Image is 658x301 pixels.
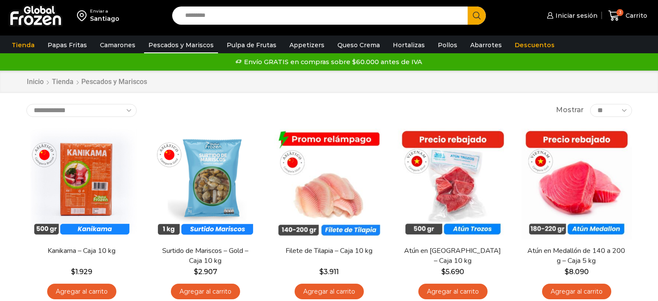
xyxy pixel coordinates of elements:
a: Kanikama – Caja 10 kg [32,246,131,256]
a: Pollos [433,37,462,53]
a: Agregar al carrito: “Atún en Medallón de 140 a 200 g - Caja 5 kg” [542,284,611,300]
a: Appetizers [285,37,329,53]
bdi: 2.907 [194,268,217,276]
a: Atún en [GEOGRAPHIC_DATA] – Caja 10 kg [403,246,502,266]
a: Queso Crema [333,37,384,53]
span: $ [319,268,324,276]
a: Tienda [51,77,74,87]
span: $ [441,268,446,276]
a: Iniciar sesión [545,7,597,24]
img: address-field-icon.svg [77,8,90,23]
a: Atún en Medallón de 140 a 200 g – Caja 5 kg [526,246,626,266]
span: $ [71,268,75,276]
a: Filete de Tilapia – Caja 10 kg [279,246,379,256]
bdi: 3.911 [319,268,339,276]
bdi: 5.690 [441,268,464,276]
a: Surtido de Mariscos – Gold – Caja 10 kg [155,246,255,266]
a: Hortalizas [388,37,429,53]
span: Mostrar [556,105,584,115]
bdi: 8.090 [565,268,589,276]
h1: Pescados y Mariscos [81,78,147,86]
a: Agregar al carrito: “Kanikama – Caja 10 kg” [47,284,116,300]
a: Abarrotes [466,37,506,53]
a: Agregar al carrito: “Atún en Trozos - Caja 10 kg” [418,284,488,300]
span: $ [194,268,198,276]
button: Search button [468,6,486,25]
bdi: 1.929 [71,268,92,276]
a: Inicio [26,77,44,87]
a: 3 Carrito [606,6,649,26]
nav: Breadcrumb [26,77,147,87]
a: Pulpa de Frutas [222,37,281,53]
a: Descuentos [510,37,559,53]
a: Papas Fritas [43,37,91,53]
div: Santiago [90,14,119,23]
span: $ [565,268,569,276]
a: Camarones [96,37,140,53]
div: Enviar a [90,8,119,14]
span: Carrito [623,11,647,20]
span: Iniciar sesión [553,11,597,20]
a: Agregar al carrito: “Filete de Tilapia - Caja 10 kg” [295,284,364,300]
select: Pedido de la tienda [26,104,137,117]
a: Tienda [7,37,39,53]
span: 3 [616,9,623,16]
a: Agregar al carrito: “Surtido de Mariscos - Gold - Caja 10 kg” [171,284,240,300]
a: Pescados y Mariscos [144,37,218,53]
